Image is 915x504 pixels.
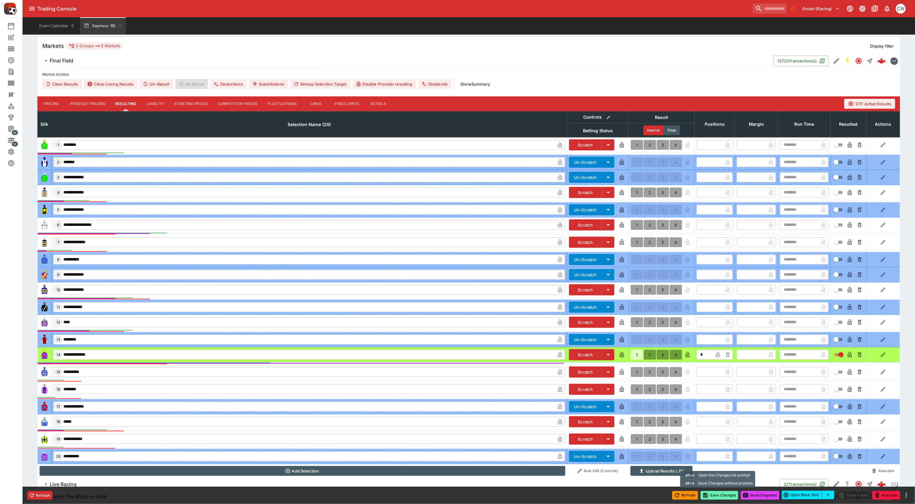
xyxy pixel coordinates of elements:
[40,172,49,182] img: runner 3
[630,466,693,476] button: Upload Results (.lif)
[56,208,61,212] span: 5
[40,220,49,230] img: runner 6
[891,57,897,64] img: betmakers
[869,3,880,14] button: Documentation
[69,42,120,50] div: 5 Groups 5 Markets
[644,285,656,295] button: 2
[872,492,900,498] span: Mark an event as closed and abandoned.
[831,55,842,66] button: Edit Detail
[302,96,330,111] button: Links
[38,111,52,137] th: Silk
[864,55,875,66] button: Straight
[56,223,61,227] span: 6
[569,157,602,168] button: Un-Scratch
[42,70,895,79] label: Market Actions
[855,481,862,488] svg: Closed
[40,302,49,312] img: runner 11
[670,417,682,427] button: 4
[169,96,213,111] button: Starting Prices
[569,466,627,476] button: Bulk Edit (Controls)
[37,478,780,490] button: Live Racing
[175,79,208,89] span: Re-Result
[56,273,61,277] span: 9
[822,491,834,499] button: select merge strategy
[55,420,61,424] span: 18
[37,96,65,111] button: Pricing
[7,22,25,30] div: Event Calendar
[42,42,64,49] h5: Markets
[37,6,750,12] div: Trading Console
[364,96,392,111] button: Details
[569,139,602,150] button: Scratch
[867,41,898,51] button: Display filter
[576,127,620,134] span: Betting Status
[569,269,602,280] button: Un-Scratch
[657,384,669,394] button: 3
[56,240,61,244] span: 7
[569,349,602,360] button: Scratch
[569,204,602,215] button: Un-Scratch
[788,4,798,14] button: No Bookmarks
[894,2,908,15] button: Christopher Winter
[40,255,49,265] img: runner 8
[774,56,829,66] button: 12723Transaction(s)
[664,125,680,135] button: Final
[657,350,669,360] button: 3
[657,434,669,444] button: 3
[670,285,682,295] button: 4
[644,417,656,427] button: 2
[845,3,856,14] button: Connected to PK
[670,140,682,150] button: 4
[631,367,643,377] button: 1
[569,416,602,427] button: Scratch
[631,188,643,197] button: 1
[644,188,656,197] button: 2
[457,79,494,89] button: ShowSummary
[631,384,643,394] button: 1
[56,190,61,195] span: 4
[890,481,898,488] div: liveracing
[7,159,25,167] div: Help & Support
[896,4,906,14] div: Christopher Winter
[753,4,787,14] input: search
[569,451,602,462] button: Un-Scratch
[569,237,602,248] button: Scratch
[631,237,643,247] button: 1
[831,479,842,490] button: Edit Detail
[7,91,25,98] div: Nexus Entities
[40,317,49,327] img: runner 12
[55,337,61,342] span: 13
[210,79,247,89] button: Deductions
[644,384,656,394] button: 2
[670,237,682,247] button: 4
[290,79,350,89] button: Remap Selection Target
[353,79,416,89] button: Disable Provider resulting
[40,402,49,412] img: runner 17
[868,466,898,476] button: Abandon
[42,79,82,89] button: Clear Results
[419,79,451,89] button: Dividends
[50,481,77,488] h6: Live Racing
[55,387,61,392] span: 16
[670,367,682,377] button: 4
[799,4,843,14] button: Select Tenant
[7,102,25,110] div: Categories
[569,334,602,345] button: Un-Scratch
[631,285,643,295] button: 1
[7,68,25,75] div: Search
[55,437,61,441] span: 19
[877,480,886,489] div: f08b5fea-9dd5-4afa-a1fa-1a9b4c05d474
[735,111,778,137] th: Margin
[569,384,602,395] button: Scratch
[672,491,698,500] button: Refresh
[2,1,17,16] img: PriceKinetics Logo
[7,34,25,41] div: New Event
[7,79,25,87] div: Template Search
[569,317,602,328] button: Scratch
[40,140,49,150] img: runner 1
[853,479,864,490] button: Closed
[40,335,49,345] img: runner 13
[80,17,126,35] button: Seymour R5
[84,79,137,89] button: Clear Losing Results
[40,367,49,377] img: runner 15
